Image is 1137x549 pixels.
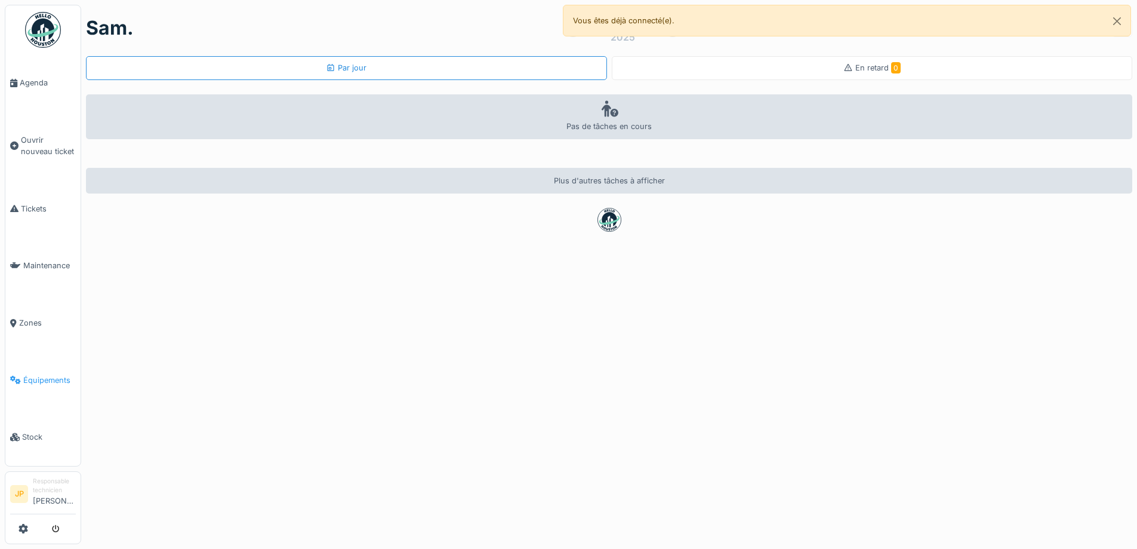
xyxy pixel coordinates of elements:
a: JP Responsable technicien[PERSON_NAME] [10,477,76,514]
span: Tickets [21,203,76,214]
span: Zones [19,317,76,329]
img: Badge_color-CXgf-gQk.svg [25,12,61,48]
a: Tickets [5,180,81,238]
div: Vous êtes déjà connecté(e). [563,5,1132,36]
button: Close [1104,5,1130,37]
a: Zones [5,295,81,352]
span: Ouvrir nouveau ticket [21,134,76,157]
li: JP [10,485,28,503]
span: En retard [855,63,901,72]
span: Agenda [20,77,76,88]
span: 0 [891,62,901,73]
a: Agenda [5,54,81,112]
div: Responsable technicien [33,477,76,495]
span: Stock [22,431,76,443]
a: Équipements [5,352,81,409]
a: Ouvrir nouveau ticket [5,112,81,180]
h1: sam. [86,17,134,39]
span: Équipements [23,375,76,386]
div: Par jour [326,62,366,73]
div: 2025 [611,30,635,44]
li: [PERSON_NAME] [33,477,76,511]
div: Plus d'autres tâches à afficher [86,168,1132,194]
div: Pas de tâches en cours [86,94,1132,139]
span: Maintenance [23,260,76,271]
img: badge-BVDL4wpA.svg [597,208,621,232]
a: Stock [5,409,81,466]
a: Maintenance [5,237,81,295]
